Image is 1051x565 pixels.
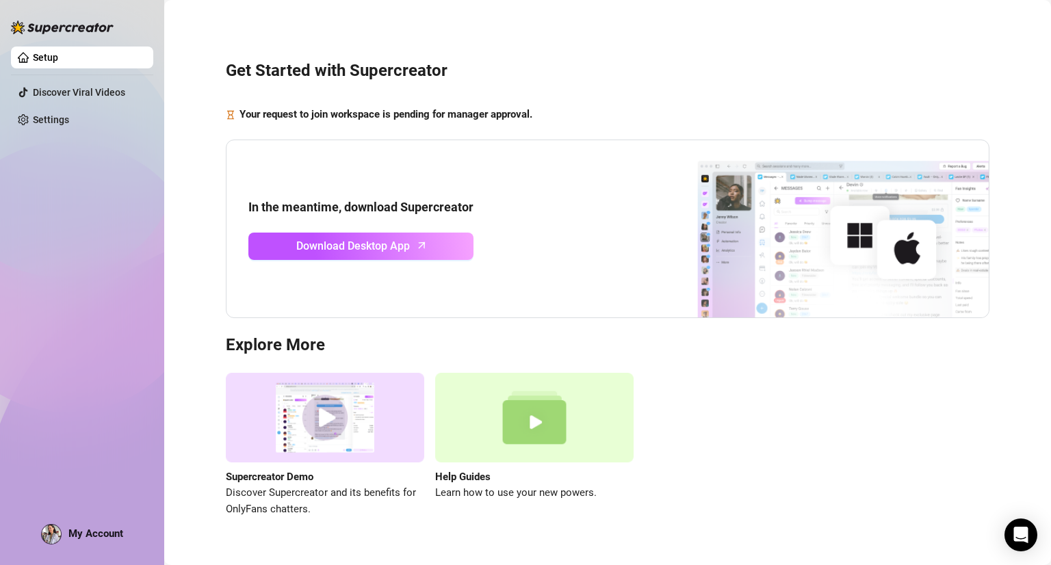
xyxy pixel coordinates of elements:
[33,52,58,63] a: Setup
[33,114,69,125] a: Settings
[435,485,634,501] span: Learn how to use your new powers.
[248,233,473,260] a: Download Desktop Apparrow-up
[414,237,430,253] span: arrow-up
[296,237,410,254] span: Download Desktop App
[435,471,491,483] strong: Help Guides
[11,21,114,34] img: logo-BBDzfeDw.svg
[226,107,235,123] span: hourglass
[239,108,532,120] strong: Your request to join workspace is pending for manager approval.
[68,527,123,540] span: My Account
[435,373,634,517] a: Help GuidesLearn how to use your new powers.
[226,471,313,483] strong: Supercreator Demo
[33,87,125,98] a: Discover Viral Videos
[226,485,424,517] span: Discover Supercreator and its benefits for OnlyFans chatters.
[226,60,989,82] h3: Get Started with Supercreator
[435,373,634,462] img: help guides
[647,140,989,318] img: download app
[248,200,473,214] strong: In the meantime, download Supercreator
[226,334,989,356] h3: Explore More
[1004,518,1037,551] div: Open Intercom Messenger
[42,525,61,544] img: ACg8ocIwhz57xyovJP3jyj9pHYehc7xQDduliCqaDvMDZV-5JPJVncgu=s96-c
[226,373,424,462] img: supercreator demo
[226,373,424,517] a: Supercreator DemoDiscover Supercreator and its benefits for OnlyFans chatters.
